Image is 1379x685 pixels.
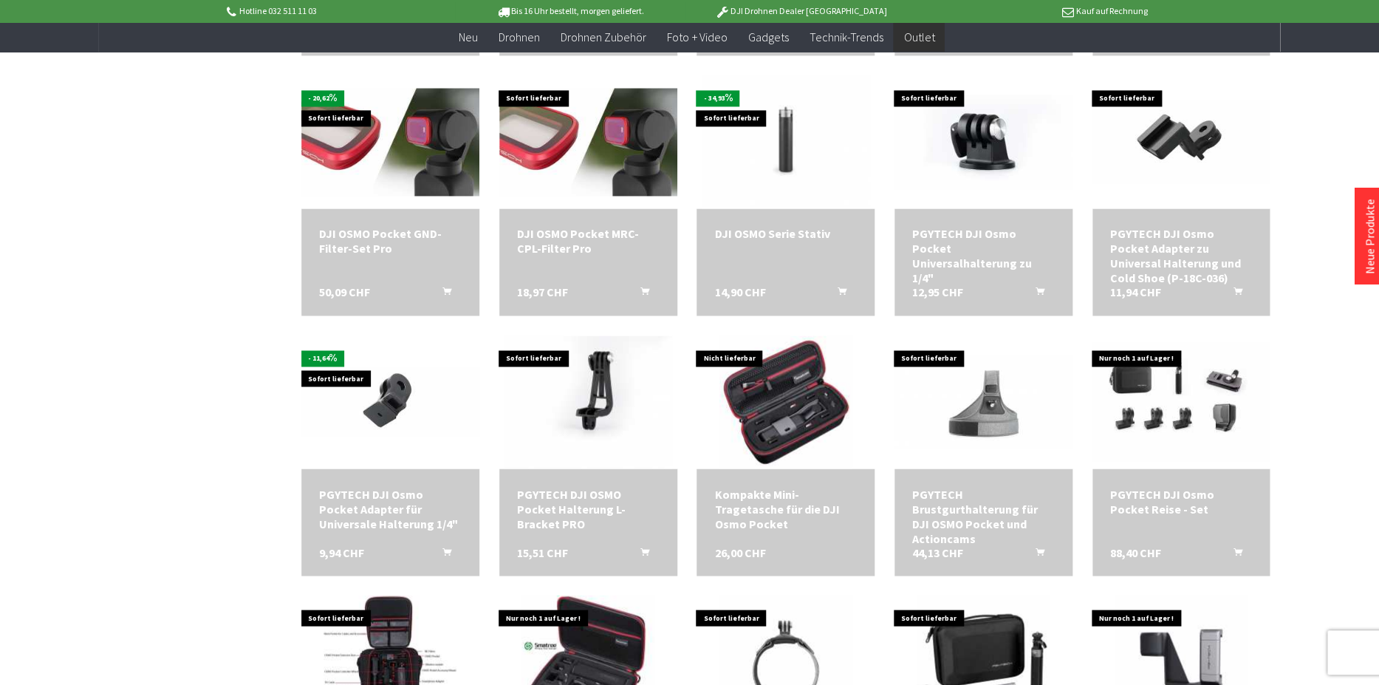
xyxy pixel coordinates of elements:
span: Drohnen Zubehör [561,30,646,44]
img: PGYTECH DJI Osmo Pocket Adapter zu Universal Halterung und Cold Shoe (P-18C-036) [1092,100,1270,183]
button: In den Warenkorb [425,284,460,304]
span: Foto + Video [667,30,727,44]
a: PGYTECH DJI Osmo Pocket Adapter für Universale Halterung 1/4" 9,94 CHF In den Warenkorb [319,486,462,531]
a: Neu [448,22,488,52]
a: PGYTECH Brustgurthalterung für DJI OSMO Pocket und Actioncams 44,13 CHF In den Warenkorb [912,486,1055,545]
span: 18,97 CHF [517,284,568,299]
img: DJI OSMO Pocket GND-Filter-Set Pro [301,88,479,196]
span: Neu [459,30,478,44]
div: PGYTECH DJI Osmo Pocket Reise - Set [1110,486,1253,516]
img: PGYTECH DJI Osmo Pocket Universalhalterung zu 1/4" [894,95,1072,189]
a: Foto + Video [657,22,737,52]
div: DJI OSMO Pocket GND-Filter-Set Pro [319,226,462,256]
img: DJI OSMO Serie Stativ [702,75,870,208]
button: In den Warenkorb [1018,284,1053,304]
p: Kauf auf Rechnung [917,2,1147,20]
a: Neue Produkte [1362,199,1377,274]
div: PGYTECH DJI Osmo Pocket Adapter zu Universal Halterung und Cold Shoe (P-18C-036) [1110,226,1253,285]
span: 15,51 CHF [517,545,568,559]
a: DJI OSMO Pocket GND-Filter-Set Pro 50,09 CHF In den Warenkorb [319,226,462,256]
div: DJI OSMO Pocket MRC-CPL-Filter Pro [517,226,660,256]
button: In den Warenkorb [425,545,460,564]
span: Gadgets [747,30,788,44]
span: Technik-Trends [809,30,883,44]
button: In den Warenkorb [1215,545,1250,564]
span: 11,94 CHF [1110,284,1161,299]
p: Hotline 032 511 11 03 [224,2,454,20]
button: In den Warenkorb [623,284,658,304]
div: PGYTECH DJI OSMO Pocket Halterung L-Bracket PRO [517,486,660,531]
span: 88,40 CHF [1110,545,1161,559]
img: PGYTECH DJI OSMO Pocket Halterung L-Bracket PRO [504,335,672,468]
button: In den Warenkorb [820,284,855,304]
div: PGYTECH DJI Osmo Pocket Universalhalterung zu 1/4" [912,226,1055,285]
span: 26,00 CHF [714,545,765,559]
span: Drohnen [499,30,540,44]
a: Technik-Trends [798,22,893,52]
img: PGYTECH DJI Osmo Pocket Reise - Set [1092,342,1270,462]
span: 50,09 CHF [319,284,370,299]
a: Outlet [893,22,945,52]
button: In den Warenkorb [623,545,658,564]
div: PGYTECH Brustgurthalterung für DJI OSMO Pocket und Actioncams [912,486,1055,545]
div: Kompakte Mini-Tragetasche für die DJI Osmo Pocket [714,486,857,531]
img: PGYTECH Brustgurthalterung für DJI OSMO Pocket und Actioncams [894,355,1072,449]
a: DJI OSMO Pocket MRC-CPL-Filter Pro 18,97 CHF In den Warenkorb [517,226,660,256]
button: In den Warenkorb [1018,545,1053,564]
a: PGYTECH DJI Osmo Pocket Universalhalterung zu 1/4" 12,95 CHF In den Warenkorb [912,226,1055,285]
span: 44,13 CHF [912,545,963,559]
a: Drohnen [488,22,550,52]
div: DJI OSMO Serie Stativ [714,226,857,241]
a: PGYTECH DJI OSMO Pocket Halterung L-Bracket PRO 15,51 CHF In den Warenkorb [517,486,660,531]
span: 14,90 CHF [714,284,765,299]
a: DJI OSMO Serie Stativ 14,90 CHF In den Warenkorb [714,226,857,241]
a: PGYTECH DJI Osmo Pocket Reise - Set 88,40 CHF In den Warenkorb [1110,486,1253,516]
p: Bis 16 Uhr bestellt, morgen geliefert. [455,2,685,20]
span: Outlet [903,30,934,44]
span: 12,95 CHF [912,284,963,299]
a: Drohnen Zubehör [550,22,657,52]
a: Gadgets [737,22,798,52]
p: DJI Drohnen Dealer [GEOGRAPHIC_DATA] [685,2,916,20]
div: PGYTECH DJI Osmo Pocket Adapter für Universale Halterung 1/4" [319,486,462,531]
img: DJI OSMO Pocket MRC-CPL-Filter Pro [499,88,677,196]
a: PGYTECH DJI Osmo Pocket Adapter zu Universal Halterung und Cold Shoe (P-18C-036) 11,94 CHF In den... [1110,226,1253,285]
button: In den Warenkorb [1215,284,1250,304]
img: Kompakte Mini-Tragetasche für die DJI Osmo Pocket [719,335,852,468]
span: 9,94 CHF [319,545,364,559]
img: PGYTECH DJI Osmo Pocket Adapter für Universale Halterung 1/4" [301,367,479,436]
a: Kompakte Mini-Tragetasche für die DJI Osmo Pocket 26,00 CHF [714,486,857,531]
